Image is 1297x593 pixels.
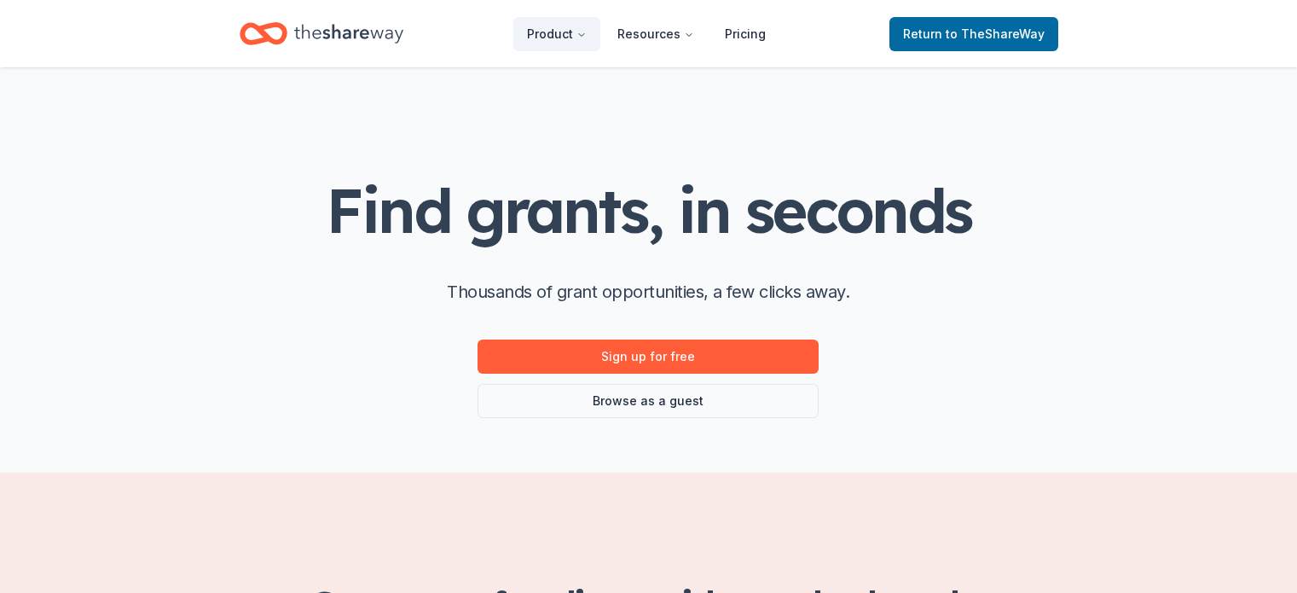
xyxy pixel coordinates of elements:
[946,26,1045,41] span: to TheShareWay
[513,14,779,54] nav: Main
[711,17,779,51] a: Pricing
[240,14,403,54] a: Home
[513,17,600,51] button: Product
[447,278,849,305] p: Thousands of grant opportunities, a few clicks away.
[478,384,819,418] a: Browse as a guest
[903,24,1045,44] span: Return
[604,17,708,51] button: Resources
[478,340,819,374] a: Sign up for free
[326,177,970,244] h1: Find grants, in seconds
[889,17,1058,51] a: Returnto TheShareWay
